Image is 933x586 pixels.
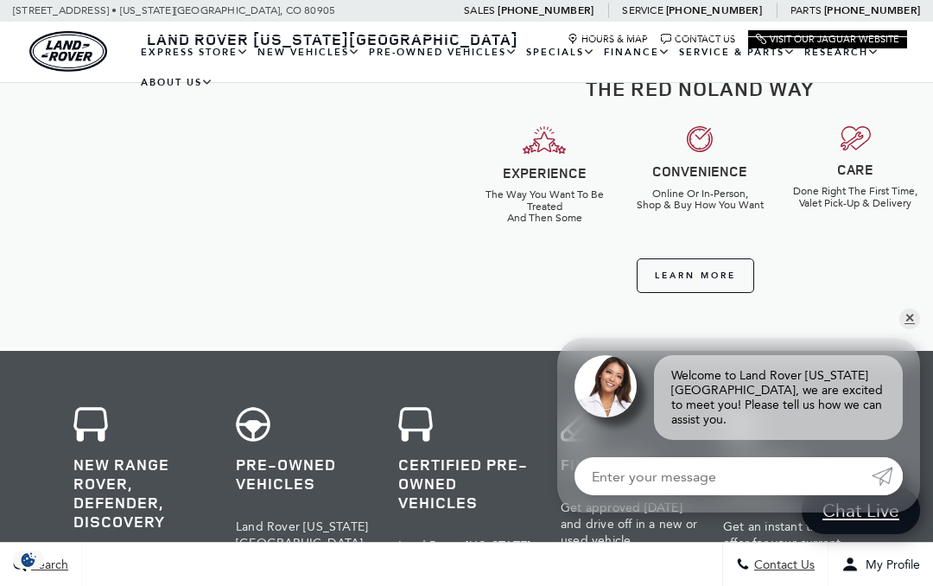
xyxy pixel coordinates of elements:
img: Opt-Out Icon [9,551,48,569]
strong: CARE [837,160,873,179]
strong: CONVENIENCE [652,162,747,181]
section: Click to Open Cookie Consent Modal [9,551,48,569]
a: Learn More [637,258,754,293]
h6: Online Or In-Person, Shop & Buy How You Want [635,188,765,211]
span: Get approved [DATE] and drive off in a new or used vehicle. [561,500,697,548]
a: Research [800,37,884,67]
a: Service & Parts [675,37,800,67]
strong: EXPERIENCE [503,163,587,182]
img: Land Rover [29,31,107,72]
a: [PHONE_NUMBER] [498,3,593,17]
a: Specials [522,37,600,67]
a: [STREET_ADDRESS] • [US_STATE][GEOGRAPHIC_DATA], CO 80905 [13,4,335,16]
a: [PHONE_NUMBER] [824,3,920,17]
span: Land Rover [US_STATE][GEOGRAPHIC_DATA] has a great selection of pre-owned vehicles. [236,519,368,583]
span: Get an instant trade-in offer for your current vehicle. [723,519,851,567]
h6: The Way You Want To Be Treated And Then Some [479,189,609,224]
span: Parts [790,4,822,16]
img: Agent profile photo [574,355,637,417]
span: Service [622,4,663,16]
iframe: YouTube video player [99,114,367,264]
a: EXPRESS STORE [136,37,253,67]
h3: New Range Rover, Defender, Discovery [73,455,210,531]
span: Sales [464,4,495,16]
h2: The Red Noland Way [479,77,920,99]
img: cta-icon-usedvehicles [236,407,270,442]
span: Land Rover [US_STATE][GEOGRAPHIC_DATA] [147,29,518,49]
h3: Certified Pre-Owned Vehicles [398,455,535,512]
a: New Vehicles [253,37,365,67]
a: Land Rover [US_STATE][GEOGRAPHIC_DATA] [136,29,529,49]
a: Pre-Owned Vehicles [365,37,522,67]
nav: Main Navigation [136,37,907,98]
a: Contact Us [661,34,735,45]
button: Open user profile menu [828,543,933,586]
div: Welcome to Land Rover [US_STATE][GEOGRAPHIC_DATA], we are excited to meet you! Please tell us how... [654,355,903,440]
a: land-rover [29,31,107,72]
a: [PHONE_NUMBER] [666,3,762,17]
a: Finance [600,37,675,67]
a: Hours & Map [568,34,648,45]
a: Submit [872,457,903,495]
span: Contact Us [750,557,815,572]
a: About Us [136,67,218,98]
input: Enter your message [574,457,872,495]
a: Visit Our Jaguar Website [756,34,899,45]
h3: Pre-Owned Vehicles [236,455,372,493]
span: My Profile [859,557,920,572]
h6: Done Right The First Time, Valet Pick-Up & Delivery [790,186,920,208]
img: cta-icon-newvehicles [73,407,108,442]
